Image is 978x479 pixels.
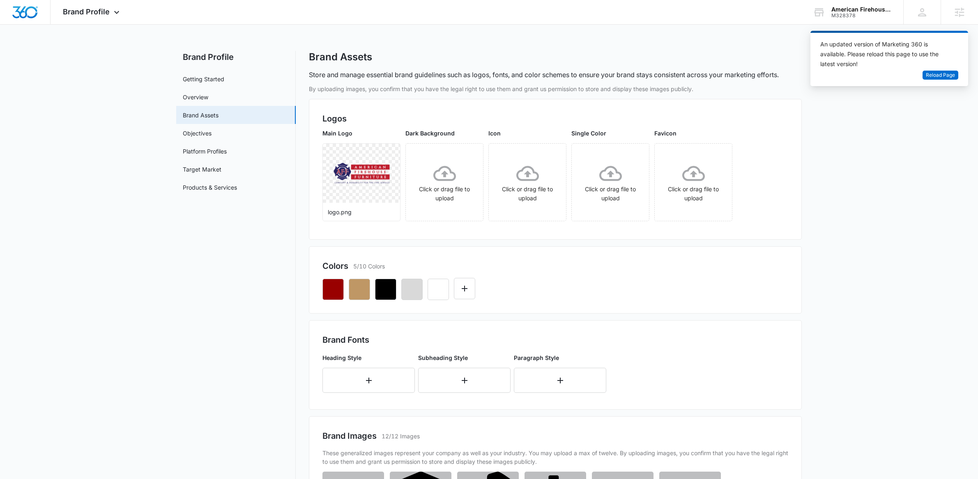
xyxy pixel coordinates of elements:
h2: Brand Profile [176,51,296,63]
p: Main Logo [322,129,400,138]
div: Click or drag file to upload [406,162,483,203]
a: Platform Profiles [183,147,227,156]
img: User uploaded logo [333,153,391,194]
span: Click or drag file to upload [406,144,483,221]
div: Click or drag file to upload [489,162,566,203]
p: These generalized images represent your company as well as your industry. You may upload a max of... [322,449,788,466]
p: Single Color [571,129,649,138]
p: Paragraph Style [514,353,606,362]
p: Subheading Style [418,353,511,362]
div: account id [831,13,891,18]
a: Products & Services [183,183,237,192]
span: Click or drag file to upload [489,144,566,221]
p: Heading Style [322,353,415,362]
span: Reload Page [926,71,955,79]
div: Click or drag file to upload [655,162,732,203]
p: 12/12 Images [382,432,420,440]
h2: Logos [322,112,788,125]
p: logo.png [328,208,395,216]
a: Getting Started [183,75,224,83]
p: Dark Background [405,129,483,138]
div: An updated version of Marketing 360 is available. Please reload this page to use the latest version! [820,39,948,69]
a: Objectives [183,129,212,138]
a: Overview [183,93,208,101]
h2: Brand Images [322,430,377,442]
span: Click or drag file to upload [655,144,732,221]
span: Brand Profile [63,7,110,16]
a: Brand Assets [183,111,219,119]
p: Favicon [654,129,732,138]
div: account name [831,6,891,13]
a: Target Market [183,165,221,174]
span: Click or drag file to upload [572,144,649,221]
p: Icon [488,129,566,138]
button: Reload Page [923,71,958,80]
div: Click or drag file to upload [572,162,649,203]
h1: Brand Assets [309,51,372,63]
h2: Colors [322,260,348,272]
p: 5/10 Colors [353,262,385,270]
p: By uploading images, you confirm that you have the legal right to use them and grant us permissio... [309,85,802,93]
p: Store and manage essential brand guidelines such as logos, fonts, and color schemes to ensure you... [309,70,779,80]
button: Edit Color [454,278,475,299]
h2: Brand Fonts [322,334,788,346]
